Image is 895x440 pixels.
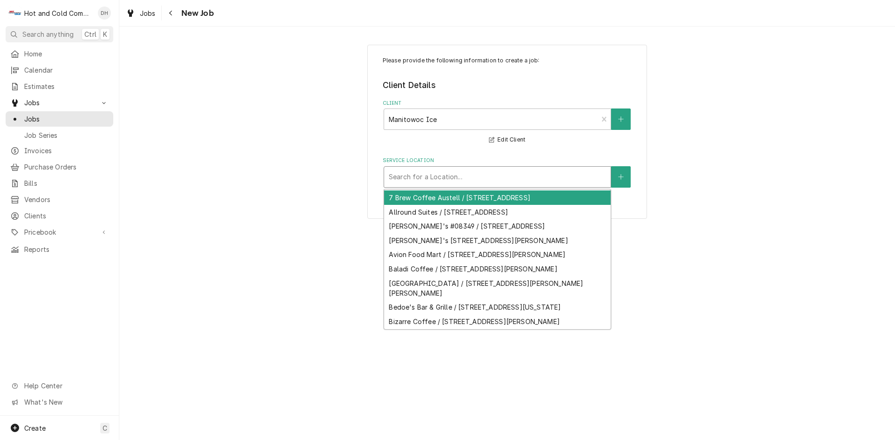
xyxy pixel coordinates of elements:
[84,29,96,39] span: Ctrl
[24,49,109,59] span: Home
[24,130,109,140] span: Job Series
[24,98,95,108] span: Jobs
[383,56,632,188] div: Job Create/Update Form
[6,192,113,207] a: Vendors
[22,29,74,39] span: Search anything
[383,157,632,187] div: Service Location
[24,65,109,75] span: Calendar
[24,146,109,156] span: Invoices
[6,79,113,94] a: Estimates
[24,211,109,221] span: Clients
[384,248,611,262] div: Avion Food Mart / [STREET_ADDRESS][PERSON_NAME]
[24,397,108,407] span: What's New
[98,7,111,20] div: DH
[6,128,113,143] a: Job Series
[618,174,624,180] svg: Create New Location
[179,7,214,20] span: New Job
[8,7,21,20] div: H
[24,244,109,254] span: Reports
[6,111,113,127] a: Jobs
[24,178,109,188] span: Bills
[384,329,611,343] div: BP To Go / [STREET_ADDRESS]
[611,166,631,188] button: Create New Location
[8,7,21,20] div: Hot and Cold Commercial Kitchens, Inc.'s Avatar
[103,423,107,433] span: C
[384,233,611,248] div: [PERSON_NAME]'s [STREET_ADDRESS][PERSON_NAME]
[24,114,109,124] span: Jobs
[6,143,113,158] a: Invoices
[24,8,93,18] div: Hot and Cold Commercial Kitchens, Inc.
[383,79,632,91] legend: Client Details
[140,8,156,18] span: Jobs
[384,205,611,219] div: Allround Suites / [STREET_ADDRESS]
[24,424,46,432] span: Create
[98,7,111,20] div: Daryl Harris's Avatar
[611,108,631,130] button: Create New Client
[24,381,108,391] span: Help Center
[488,134,527,146] button: Edit Client
[618,116,624,122] svg: Create New Client
[164,6,179,20] button: Navigate back
[384,219,611,233] div: [PERSON_NAME]'s #08349 / [STREET_ADDRESS]
[6,46,113,61] a: Home
[24,227,95,237] span: Pricebook
[6,159,113,175] a: Purchase Orders
[383,56,632,65] p: Please provide the following information to create a job:
[383,100,632,107] label: Client
[6,176,113,191] a: Bills
[6,26,113,42] button: Search anythingCtrlK
[6,224,113,240] a: Go to Pricebook
[384,276,611,300] div: [GEOGRAPHIC_DATA] / [STREET_ADDRESS][PERSON_NAME][PERSON_NAME]
[384,190,611,205] div: 7 Brew Coffee Austell / [STREET_ADDRESS]
[24,81,109,91] span: Estimates
[6,208,113,223] a: Clients
[384,314,611,329] div: Bizarre Coffee / [STREET_ADDRESS][PERSON_NAME]
[367,45,647,219] div: Job Create/Update
[6,95,113,110] a: Go to Jobs
[6,394,113,410] a: Go to What's New
[383,100,632,146] div: Client
[384,262,611,276] div: Baladi Coffee / [STREET_ADDRESS][PERSON_NAME]
[103,29,107,39] span: K
[6,378,113,393] a: Go to Help Center
[6,242,113,257] a: Reports
[24,195,109,204] span: Vendors
[24,162,109,172] span: Purchase Orders
[122,6,159,21] a: Jobs
[383,157,632,164] label: Service Location
[384,300,611,315] div: Bedoe's Bar & Grille / [STREET_ADDRESS][US_STATE]
[6,62,113,78] a: Calendar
